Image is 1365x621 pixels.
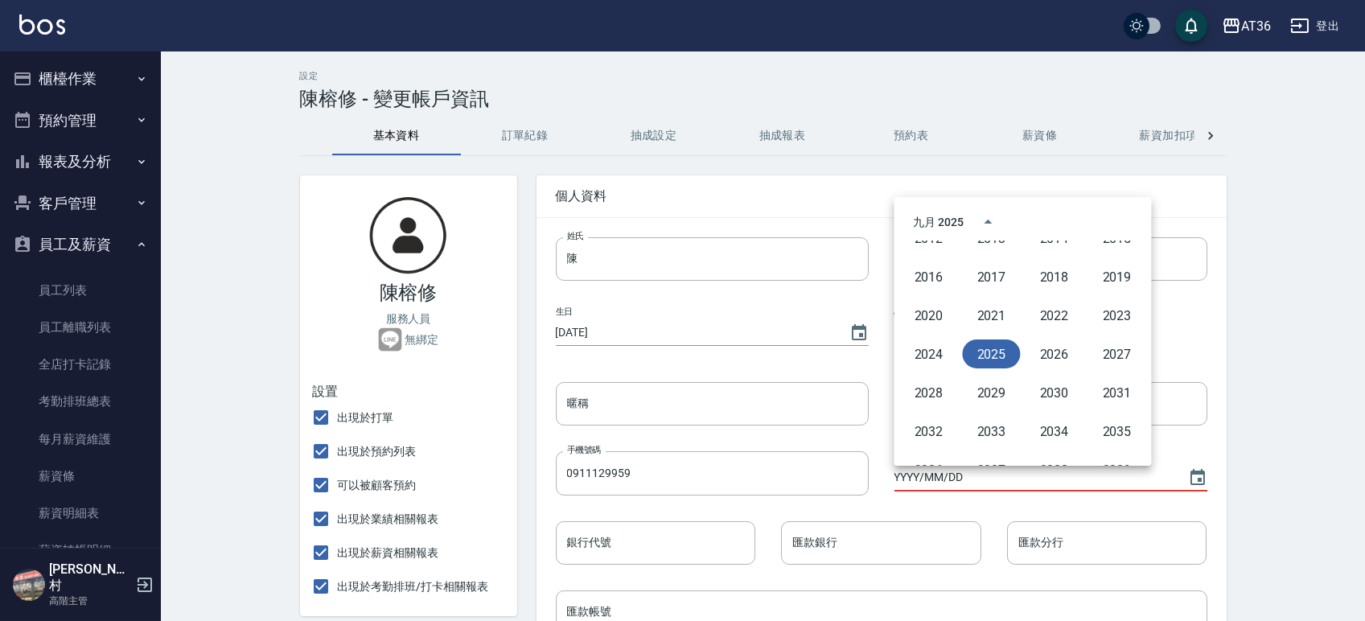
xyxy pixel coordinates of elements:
[1087,417,1145,446] button: 2035
[332,117,461,155] button: 基本資料
[556,188,1207,204] span: 個人資料
[962,224,1020,253] button: 2013
[6,183,154,224] button: 客戶管理
[6,309,154,346] a: 員工離職列表
[1087,301,1145,330] button: 2023
[1025,224,1083,253] button: 2014
[6,100,154,142] button: 預約管理
[338,477,417,494] span: 可以被顧客預約
[338,443,417,460] span: 出現於預約列表
[338,545,439,561] span: 出現於薪資相關報表
[962,339,1020,368] button: 2025
[380,282,438,304] h3: 陳榕修
[1025,455,1083,484] button: 2038
[6,458,154,495] a: 薪資條
[899,301,957,330] button: 2020
[840,314,878,352] button: Choose date, selected date is 1970-01-01
[962,301,1020,330] button: 2021
[962,455,1020,484] button: 2037
[300,71,489,81] h2: 設定
[1175,10,1207,42] button: save
[313,384,501,401] div: 設置
[1025,417,1083,446] button: 2034
[386,310,431,327] p: 服務人員
[1284,11,1346,41] button: 登出
[590,117,718,155] button: 抽成設定
[567,230,584,242] label: 姓氏
[300,88,489,110] h3: 陳榕修 - 變更帳戶資訊
[556,306,573,318] label: 生日
[1087,224,1145,253] button: 2015
[19,14,65,35] img: Logo
[49,594,131,608] p: 高階主管
[6,58,154,100] button: 櫃檯作業
[847,117,976,155] button: 預約表
[13,569,45,601] img: Person
[899,455,957,484] button: 2036
[899,339,957,368] button: 2024
[1025,301,1083,330] button: 2022
[49,561,131,594] h5: [PERSON_NAME]村
[899,417,957,446] button: 2032
[6,383,154,420] a: 考勤排班總表
[1104,117,1233,155] button: 薪資加扣項
[1025,339,1083,368] button: 2026
[1178,459,1217,497] button: Choose date
[338,511,439,528] span: 出現於業績相關報表
[556,319,833,346] input: YYYY/MM/DD
[899,262,957,291] button: 2016
[461,117,590,155] button: 訂單紀錄
[6,141,154,183] button: 報表及分析
[1241,16,1271,36] div: AT36
[1025,262,1083,291] button: 2018
[567,444,601,456] label: 手機號碼
[894,464,1172,491] input: YYYY/MM/DD
[368,195,449,275] img: user-login-man-human-body-mobile-person-512.png
[1087,262,1145,291] button: 2019
[899,378,957,407] button: 2028
[1215,10,1277,43] button: AT36
[6,224,154,265] button: 員工及薪資
[962,417,1020,446] button: 2033
[968,203,1007,241] button: year view is open, switch to calendar view
[6,346,154,383] a: 全店打卡記錄
[1025,378,1083,407] button: 2030
[962,378,1020,407] button: 2029
[1087,455,1145,484] button: 2039
[6,421,154,458] a: 每月薪資維護
[338,409,394,426] span: 出現於打單
[378,327,402,352] img: lineAccountId
[718,117,847,155] button: 抽成報表
[976,117,1104,155] button: 薪資條
[899,224,957,253] button: 2012
[1087,378,1145,407] button: 2031
[6,272,154,309] a: 員工列表
[1087,339,1145,368] button: 2027
[913,213,964,230] div: 九月 2025
[962,262,1020,291] button: 2017
[405,331,438,348] p: 無綁定
[338,578,488,595] span: 出現於考勤排班/打卡相關報表
[6,532,154,569] a: 薪資轉帳明細
[6,495,154,532] a: 薪資明細表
